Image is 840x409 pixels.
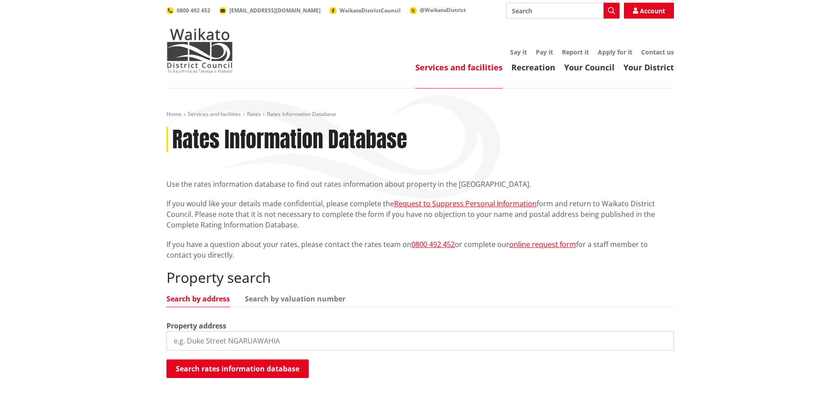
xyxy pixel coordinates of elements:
label: Property address [166,320,226,331]
a: [EMAIL_ADDRESS][DOMAIN_NAME] [219,7,321,14]
a: Services and facilities [188,110,241,118]
h1: Rates Information Database [172,127,407,153]
input: e.g. Duke Street NGARUAWAHIA [166,331,674,351]
a: Services and facilities [415,62,503,73]
a: WaikatoDistrictCouncil [329,7,401,14]
a: Report it [562,48,589,56]
a: Search by valuation number [245,295,345,302]
a: Recreation [511,62,555,73]
span: 0800 492 452 [177,7,210,14]
input: Search input [506,3,619,19]
a: Pay it [536,48,553,56]
button: Search rates information database [166,359,309,378]
a: @WaikatoDistrict [410,6,466,14]
a: Home [166,110,182,118]
p: Use the rates information database to find out rates information about property in the [GEOGRAPHI... [166,179,674,189]
a: Your Council [564,62,615,73]
span: [EMAIL_ADDRESS][DOMAIN_NAME] [229,7,321,14]
p: If you have a question about your rates, please contact the rates team on or complete our for a s... [166,239,674,260]
a: Say it [510,48,527,56]
span: WaikatoDistrictCouncil [340,7,401,14]
span: @WaikatoDistrict [420,6,466,14]
a: Your District [623,62,674,73]
a: Search by address [166,295,230,302]
a: Rates [247,110,261,118]
img: Waikato District Council - Te Kaunihera aa Takiwaa o Waikato [166,28,233,73]
a: online request form [509,239,576,249]
a: Apply for it [598,48,632,56]
a: Contact us [641,48,674,56]
p: If you would like your details made confidential, please complete the form and return to Waikato ... [166,198,674,230]
a: Account [624,3,674,19]
a: 0800 492 452 [411,239,455,249]
span: Rates Information Database [267,110,336,118]
h2: Property search [166,269,674,286]
nav: breadcrumb [166,111,674,118]
a: 0800 492 452 [166,7,210,14]
a: Request to Suppress Personal Information [394,199,537,208]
